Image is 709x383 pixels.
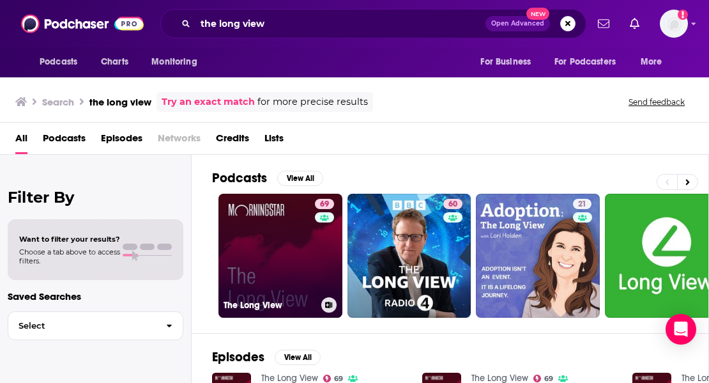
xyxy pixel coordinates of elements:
span: 60 [448,198,457,211]
button: open menu [31,50,94,74]
a: Episodes [101,128,142,154]
a: 69 [533,375,554,382]
button: open menu [546,50,634,74]
div: Search podcasts, credits, & more... [160,9,586,38]
span: 69 [544,376,553,382]
button: open menu [632,50,678,74]
button: Send feedback [625,97,689,107]
span: More [641,53,662,71]
h3: The Long View [224,300,316,311]
a: PodcastsView All [212,170,323,186]
span: Select [8,322,156,330]
h2: Podcasts [212,170,267,186]
button: open menu [471,50,547,74]
span: 69 [334,376,343,382]
input: Search podcasts, credits, & more... [195,13,485,34]
a: Credits [216,128,249,154]
button: View All [277,171,323,186]
span: Want to filter your results? [19,235,120,244]
button: Show profile menu [660,10,688,38]
a: 69The Long View [218,194,342,318]
a: Charts [93,50,136,74]
span: Choose a tab above to access filters. [19,247,120,265]
span: For Podcasters [554,53,616,71]
button: Select [8,311,183,340]
a: All [15,128,27,154]
span: Monitoring [151,53,197,71]
a: Try an exact match [162,95,255,109]
a: Lists [264,128,284,154]
span: Podcasts [40,53,77,71]
div: Open Intercom Messenger [666,314,696,345]
p: Saved Searches [8,290,183,302]
span: New [526,8,549,20]
a: Show notifications dropdown [593,13,614,35]
a: Podcasts [43,128,86,154]
a: Show notifications dropdown [625,13,644,35]
h2: Episodes [212,349,264,365]
img: User Profile [660,10,688,38]
button: open menu [142,50,213,74]
span: For Business [480,53,531,71]
a: 69 [323,375,344,382]
a: 21 [476,194,600,318]
a: 60 [347,194,471,318]
span: for more precise results [257,95,368,109]
a: 60 [443,199,462,209]
svg: Add a profile image [678,10,688,20]
img: Podchaser - Follow, Share and Rate Podcasts [21,12,144,36]
button: Open AdvancedNew [485,16,550,31]
span: 21 [578,198,586,211]
span: 69 [320,198,329,211]
a: 21 [573,199,591,209]
span: Charts [101,53,128,71]
h3: the long view [89,96,151,108]
h3: Search [42,96,74,108]
a: EpisodesView All [212,349,321,365]
span: Open Advanced [491,20,544,27]
h2: Filter By [8,188,183,207]
button: View All [275,350,321,365]
span: Networks [158,128,201,154]
a: 69 [315,199,334,209]
span: Logged in as gmalloy [660,10,688,38]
